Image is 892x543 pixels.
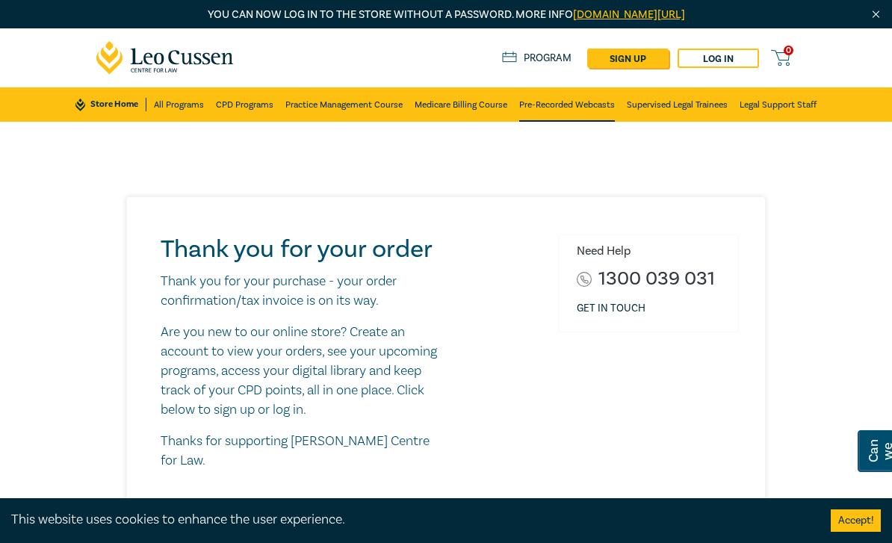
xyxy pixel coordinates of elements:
h1: Thank you for your order [161,235,441,264]
p: You can now log in to the store without a password. More info [96,7,796,23]
a: Program [502,52,572,65]
a: Log in [678,49,759,68]
div: This website uses cookies to enhance the user experience. [11,510,808,530]
a: Get in touch [577,301,645,316]
p: Thanks for supporting [PERSON_NAME] Centre for Law. [161,432,441,471]
img: Close [870,8,882,21]
a: Legal Support Staff [740,87,817,122]
a: CPD Programs [216,87,273,122]
button: Accept cookies [831,509,881,532]
a: [DOMAIN_NAME][URL] [573,7,685,22]
p: Are you new to our online store? Create an account to view your orders, see your upcoming program... [161,323,441,420]
p: Thank you for your purchase - your order confirmation/tax invoice is on its way. [161,272,441,311]
a: Supervised Legal Trainees [627,87,728,122]
a: 1300 039 031 [598,269,715,289]
a: Practice Management Course [285,87,403,122]
a: Medicare Billing Course [415,87,507,122]
a: sign up [587,49,669,68]
a: All Programs [154,87,204,122]
a: Pre-Recorded Webcasts [519,87,615,122]
h6: Need Help [577,244,727,258]
a: Store Home [75,98,146,111]
span: 0 [784,46,793,55]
